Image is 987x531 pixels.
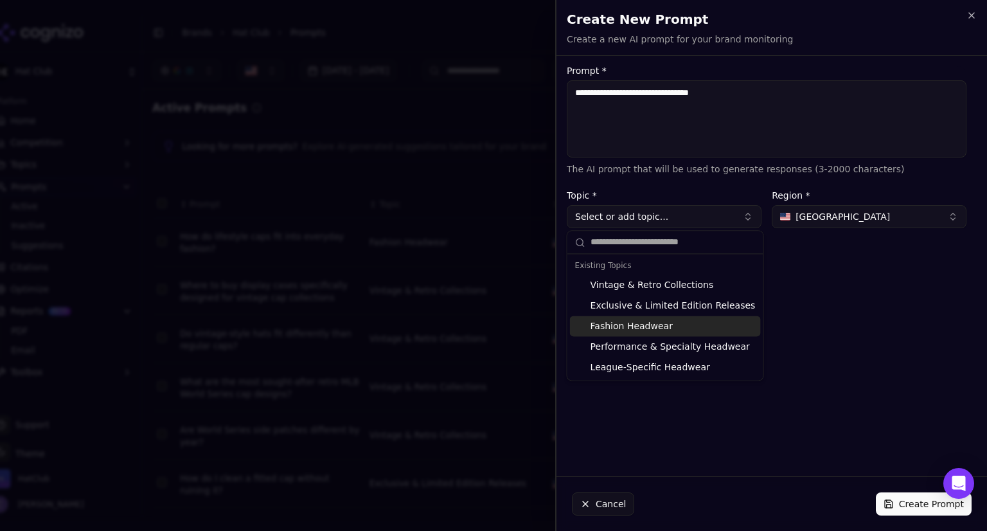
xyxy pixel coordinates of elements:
button: Select or add topic... [567,205,761,228]
img: United States [780,213,790,221]
h2: Create New Prompt [567,10,977,28]
div: Vintage & Retro Collections [570,274,761,295]
label: Topic * [567,191,761,200]
div: Exclusive & Limited Edition Releases [570,295,761,316]
label: Prompt * [567,66,966,75]
label: Region * [772,191,966,200]
div: Fashion Headwear [570,316,761,336]
div: Existing Topics [570,256,761,274]
button: Cancel [572,492,634,516]
button: Create Prompt [876,492,972,516]
span: [GEOGRAPHIC_DATA] [796,210,890,223]
p: The AI prompt that will be used to generate responses (3-2000 characters) [567,163,966,175]
div: Suggestions [567,254,763,380]
div: Performance & Specialty Headwear [570,336,761,357]
div: League-Specific Headwear [570,357,761,377]
p: Create a new AI prompt for your brand monitoring [567,33,793,46]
